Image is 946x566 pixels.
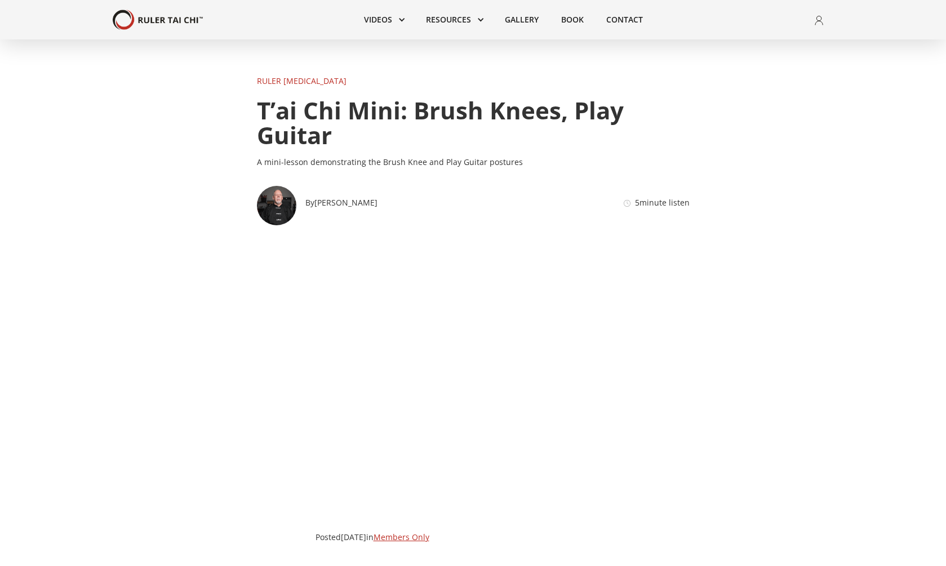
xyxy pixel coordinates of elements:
[257,75,690,87] p: Ruler [MEDICAL_DATA]
[550,7,595,32] a: Book
[595,7,654,32] a: Contact
[257,157,690,168] p: A mini-lesson demonstrating the Brush Knee and Play Guitar postures
[257,243,690,487] iframe: Vimeo embed
[316,532,341,543] div: Posted
[314,197,377,214] a: [PERSON_NAME]
[494,7,550,32] a: Gallery
[113,10,203,30] img: Your Brand Name
[374,532,429,543] a: Members Only
[639,197,690,208] p: minute listen
[353,7,415,32] div: Videos
[635,197,639,208] p: 5
[415,7,494,32] div: Resources
[305,197,314,208] p: By
[257,98,690,148] h1: T’ai Chi Mini: Brush Knees, Play Guitar
[341,532,366,543] div: [DATE]
[366,532,374,543] div: in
